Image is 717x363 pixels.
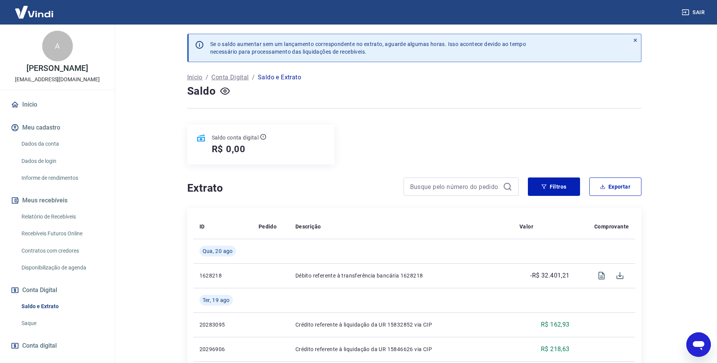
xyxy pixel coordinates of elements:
[295,321,507,329] p: Crédito referente à liquidação da UR 15832852 via CIP
[26,64,88,72] p: [PERSON_NAME]
[252,73,255,82] p: /
[410,181,500,192] input: Busque pelo número do pedido
[611,266,629,285] span: Download
[199,223,205,230] p: ID
[199,321,246,329] p: 20283095
[258,73,301,82] p: Saldo e Extrato
[295,272,507,279] p: Débito referente à transferência bancária 1628218
[22,340,57,351] span: Conta digital
[9,337,105,354] a: Conta digital
[203,296,230,304] span: Ter, 19 ago
[18,153,105,169] a: Dados de login
[9,0,59,24] img: Vindi
[187,181,394,196] h4: Extrato
[42,31,73,61] div: A
[212,134,259,141] p: Saldo conta digital
[212,143,246,155] h5: R$ 0,00
[18,136,105,152] a: Dados da conta
[686,332,711,357] iframe: Botão para abrir a janela de mensagens
[680,5,708,20] button: Sair
[203,247,233,255] span: Qua, 20 ago
[18,315,105,331] a: Saque
[18,226,105,241] a: Recebíveis Futuros Online
[18,209,105,225] a: Relatório de Recebíveis
[541,320,570,329] p: R$ 162,93
[592,266,611,285] span: Visualizar
[206,73,208,82] p: /
[18,170,105,186] a: Informe de rendimentos
[9,119,105,136] button: Meu cadastro
[9,282,105,299] button: Conta Digital
[187,73,203,82] a: Início
[18,299,105,314] a: Saldo e Extrato
[9,96,105,113] a: Início
[210,40,526,56] p: Se o saldo aumentar sem um lançamento correspondente no extrato, aguarde algumas horas. Isso acon...
[199,272,246,279] p: 1628218
[594,223,629,230] p: Comprovante
[211,73,249,82] a: Conta Digital
[519,223,533,230] p: Valor
[18,243,105,259] a: Contratos com credores
[18,260,105,276] a: Disponibilização de agenda
[259,223,277,230] p: Pedido
[199,345,246,353] p: 20296906
[295,223,321,230] p: Descrição
[541,345,570,354] p: R$ 218,63
[9,192,105,209] button: Meus recebíveis
[15,76,100,84] p: [EMAIL_ADDRESS][DOMAIN_NAME]
[530,271,569,280] p: -R$ 32.401,21
[295,345,507,353] p: Crédito referente à liquidação da UR 15846626 via CIP
[589,177,641,196] button: Exportar
[528,177,580,196] button: Filtros
[187,84,216,99] h4: Saldo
